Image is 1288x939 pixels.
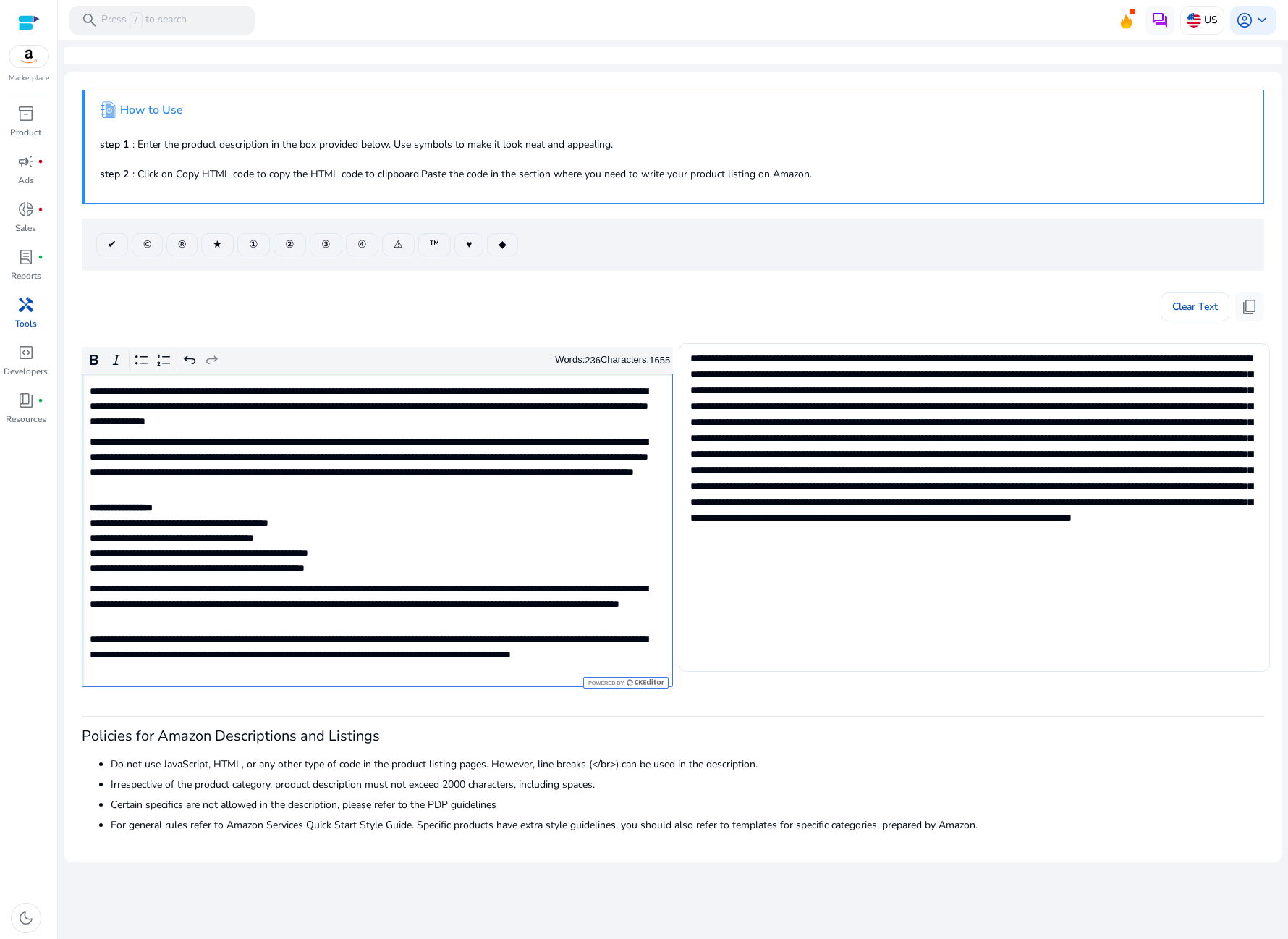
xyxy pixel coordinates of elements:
p: Reports [11,269,41,282]
button: ③ [310,233,342,256]
button: ★ [201,233,234,256]
p: Product [10,126,41,139]
span: ① [249,237,258,252]
span: ⚠ [394,237,403,252]
span: handyman [17,296,35,313]
label: 1655 [649,355,670,366]
span: fiber_manual_record [38,397,43,403]
button: content_copy [1235,292,1264,321]
span: inventory_2 [17,105,35,122]
button: ① [237,233,270,256]
button: ✔ [96,233,128,256]
span: dark_mode [17,909,35,927]
span: book_4 [17,392,35,409]
p: Marketplace [9,73,49,84]
li: Do not use JavaScript, HTML, or any other type of code in the product listing pages. However, lin... [111,757,1264,772]
p: Sales [15,222,36,235]
b: step 1 [100,138,129,151]
span: ™ [430,237,439,252]
h4: How to Use [120,104,183,117]
button: ② [274,233,306,256]
div: Editor toolbar [82,347,673,374]
li: Certain specifics are not allowed in the description, please refer to the PDP guidelines [111,797,1264,812]
span: ◆ [499,237,507,252]
p: : Enter the product description in the box provided below. Use symbols to make it look neat and a... [100,137,1249,152]
span: lab_profile [17,248,35,266]
button: Clear Text [1161,292,1229,321]
h3: Policies for Amazon Descriptions and Listings [82,728,1264,745]
span: donut_small [17,201,35,218]
p: Resources [6,413,46,426]
p: : Click on Copy HTML code to copy the HTML code to clipboard.Paste the code in the section where ... [100,167,1249,182]
span: Powered by [587,680,624,686]
b: step 2 [100,167,129,181]
span: ④ [357,237,367,252]
p: Ads [18,174,34,187]
p: Tools [15,317,37,330]
span: ③ [321,237,331,252]
span: fiber_manual_record [38,254,43,260]
button: ♥ [454,233,483,256]
span: ② [285,237,295,252]
span: search [81,12,98,29]
label: 236 [585,355,601,366]
span: campaign [17,153,35,170]
div: Words: Characters: [555,351,670,369]
span: ® [178,237,186,252]
span: / [130,12,143,28]
span: code_blocks [17,344,35,361]
span: fiber_manual_record [38,159,43,164]
button: ④ [346,233,378,256]
p: Developers [4,365,48,378]
span: fiber_manual_record [38,206,43,212]
button: ™ [418,233,451,256]
li: Irrespective of the product category, product description must not exceed 2000 characters, includ... [111,777,1264,792]
p: Press to search [101,12,187,28]
button: ® [166,233,198,256]
p: US [1204,7,1218,33]
img: amazon.svg [9,46,48,67]
span: ★ [213,237,222,252]
img: us.svg [1187,13,1201,28]
span: © [143,237,151,252]
span: account_circle [1236,12,1253,29]
li: For general rules refer to Amazon Services Quick Start Style Guide. Specific products have extra ... [111,817,1264,833]
span: Clear Text [1172,292,1218,321]
span: keyboard_arrow_down [1253,12,1271,29]
span: ♥ [466,237,472,252]
button: ◆ [487,233,518,256]
span: ✔ [108,237,116,252]
button: ⚠ [382,233,415,256]
button: © [132,233,163,256]
div: Rich Text Editor. Editing area: main. Press Alt+0 for help. [82,374,673,687]
span: content_copy [1241,298,1258,316]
